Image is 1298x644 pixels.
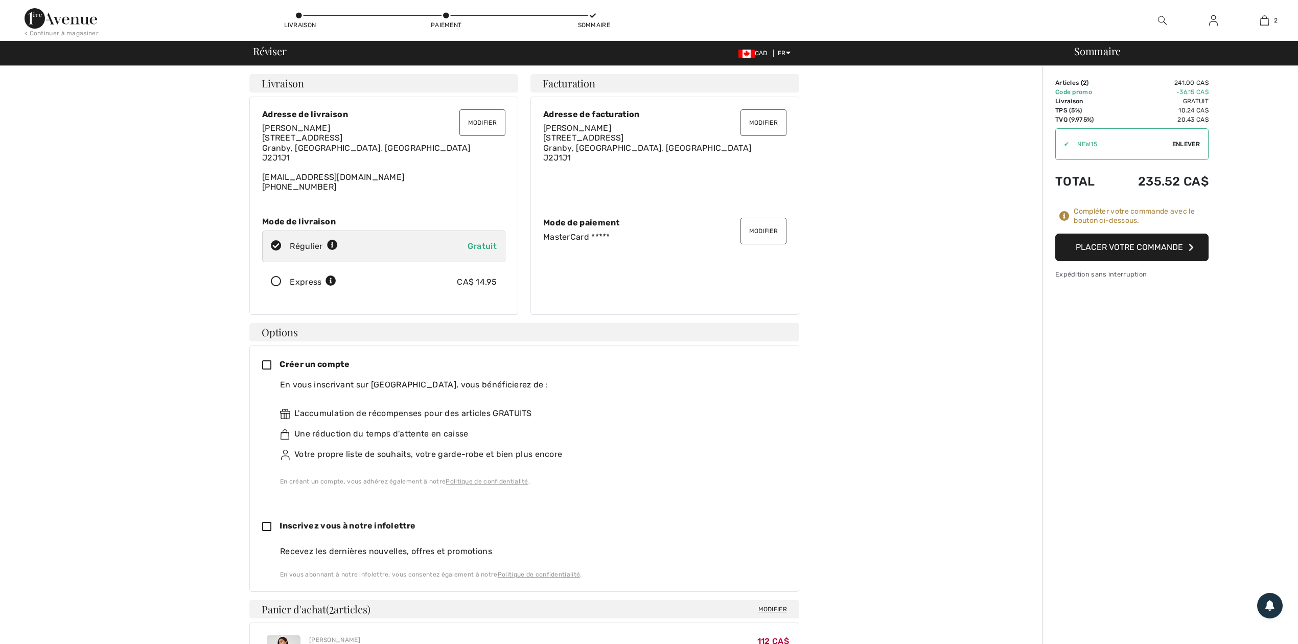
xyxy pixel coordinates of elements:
div: < Continuer à magasiner [25,29,99,38]
span: Gratuit [468,241,497,251]
img: recherche [1158,14,1167,27]
div: Express [290,276,336,288]
td: Livraison [1055,97,1110,106]
div: Livraison [284,20,315,30]
div: Expédition sans interruption [1055,269,1209,279]
span: Réviser [253,46,286,56]
div: Sommaire [1062,46,1292,56]
div: Compléter votre commande avec le bouton ci-dessous. [1074,207,1209,225]
a: Se connecter [1201,14,1226,27]
div: En vous abonnant à notre infolettre, vous consentez également à notre . [280,570,786,579]
span: Enlever [1172,140,1200,149]
td: TVQ (9.975%) [1055,115,1110,124]
h4: Options [249,323,799,341]
span: [STREET_ADDRESS] Granby, [GEOGRAPHIC_DATA], [GEOGRAPHIC_DATA] J2J1J1 [543,133,751,162]
td: 241.00 CA$ [1110,78,1209,87]
td: -36.15 CA$ [1110,87,1209,97]
span: [STREET_ADDRESS] Granby, [GEOGRAPHIC_DATA], [GEOGRAPHIC_DATA] J2J1J1 [262,133,470,162]
span: Livraison [262,78,304,88]
span: [PERSON_NAME] [262,123,330,133]
img: Mon panier [1260,14,1269,27]
div: Adresse de livraison [262,109,505,119]
td: Articles ( ) [1055,78,1110,87]
img: 1ère Avenue [25,8,97,29]
div: Régulier [290,240,338,252]
div: Une réduction du temps d'attente en caisse [280,428,778,440]
div: Mode de livraison [262,217,505,226]
td: Total [1055,164,1110,199]
div: En créant un compte, vous adhérez également à notre . [280,477,778,486]
div: Adresse de facturation [543,109,786,119]
h4: Panier d'achat [249,600,799,618]
div: Sommaire [578,20,609,30]
span: 2 [1083,79,1086,86]
button: Placer votre commande [1055,234,1209,261]
img: ownWishlist.svg [280,450,290,460]
span: FR [778,50,791,57]
span: CAD [738,50,772,57]
img: Canadian Dollar [738,50,755,58]
td: TPS (5%) [1055,106,1110,115]
td: Code promo [1055,87,1110,97]
span: Facturation [543,78,595,88]
div: Mode de paiement [543,218,786,227]
span: 2 [329,602,334,615]
input: Code promo [1069,129,1172,159]
button: Modifier [740,109,786,136]
img: rewards.svg [280,409,290,419]
span: Modifier [758,604,787,614]
td: 235.52 CA$ [1110,164,1209,199]
td: Gratuit [1110,97,1209,106]
img: Mes infos [1209,14,1218,27]
a: Politique de confidentialité [498,571,580,578]
div: [EMAIL_ADDRESS][DOMAIN_NAME] [PHONE_NUMBER] [262,123,505,192]
span: ( articles) [326,602,370,616]
div: CA$ 14.95 [457,276,497,288]
span: 2 [1274,16,1278,25]
a: 2 [1239,14,1289,27]
button: Modifier [740,218,786,244]
a: Politique de confidentialité [446,478,528,485]
td: 10.24 CA$ [1110,106,1209,115]
div: L'accumulation de récompenses pour des articles GRATUITS [280,407,778,420]
button: Modifier [459,109,505,136]
div: Recevez les dernières nouvelles, offres et promotions [280,545,786,558]
div: Paiement [431,20,461,30]
span: [PERSON_NAME] [543,123,611,133]
td: 20.43 CA$ [1110,115,1209,124]
span: Créer un compte [280,359,350,369]
img: faster.svg [280,429,290,440]
span: Inscrivez vous à notre infolettre [280,521,415,531]
div: ✔ [1056,140,1069,149]
div: En vous inscrivant sur [GEOGRAPHIC_DATA], vous bénéficierez de : [280,379,778,391]
div: Votre propre liste de souhaits, votre garde-robe et bien plus encore [280,448,778,461]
